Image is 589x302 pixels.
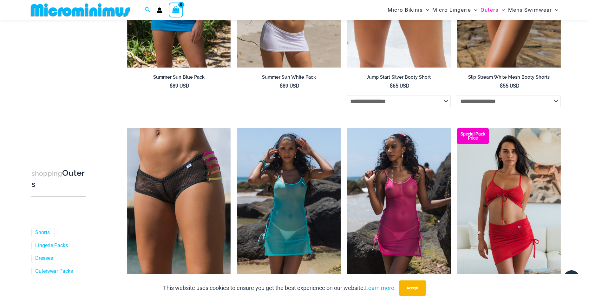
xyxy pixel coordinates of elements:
[365,285,394,291] a: Learn more
[31,169,62,177] span: shopping
[35,268,73,275] a: Outerwear Packs
[31,168,86,190] h3: Outers
[35,242,68,249] a: Lingerie Packs
[388,2,423,18] span: Micro Bikinis
[423,2,429,18] span: Menu Toggle
[457,128,561,284] a: Bahama Club Red 9170 Crop Top 5404 Skirt 01 Bahama Club Red 9170 Crop Top 5404 Skirt 05Bahama Clu...
[237,74,341,82] a: Summer Sun White Pack
[500,83,520,89] bdi: 55 USD
[347,74,451,80] h2: Jump Start Silver Booty Short
[157,7,162,13] a: Account icon link
[127,128,231,284] a: Slip Stream Black Multi 5024 Shorts 0Slip Stream Black Multi 5024 Shorts 05Slip Stream Black Mult...
[500,83,503,89] span: $
[169,3,183,17] a: View Shopping Cart, empty
[31,21,88,148] iframe: TrustedSite Certified
[399,280,426,296] button: Accept
[479,2,507,18] a: OutersMenu ToggleMenu Toggle
[237,74,341,80] h2: Summer Sun White Pack
[280,83,283,89] span: $
[28,3,133,17] img: MM SHOP LOGO FLAT
[347,74,451,82] a: Jump Start Silver Booty Short
[432,2,471,18] span: Micro Lingerie
[431,2,479,18] a: Micro LingerieMenu ToggleMenu Toggle
[390,83,409,89] bdi: 65 USD
[508,2,552,18] span: Mens Swimwear
[127,128,231,284] img: Slip Stream Black Multi 5024 Shorts 05
[457,74,561,82] a: Slip Stream White Mesh Booty Shorts
[145,6,150,14] a: Search icon link
[499,2,505,18] span: Menu Toggle
[237,128,341,284] img: Hot Pursuit Aqua 5140 Dress 01
[237,128,341,284] a: Hot Pursuit Aqua 5140 Dress 01Hot Pursuit Aqua 5140 Dress 06Hot Pursuit Aqua 5140 Dress 06
[390,83,393,89] span: $
[280,83,299,89] bdi: 89 USD
[35,229,50,236] a: Shorts
[457,132,489,140] b: Special Pack Price
[457,74,561,80] h2: Slip Stream White Mesh Booty Shorts
[347,128,451,284] img: Hot Pursuit Rose 5140 Dress 01
[552,2,558,18] span: Menu Toggle
[385,1,561,19] nav: Site Navigation
[170,83,173,89] span: $
[507,2,560,18] a: Mens SwimwearMenu ToggleMenu Toggle
[457,128,561,284] img: Bahama Club Red 9170 Crop Top 5404 Skirt 01
[347,128,451,284] a: Hot Pursuit Rose 5140 Dress 01Hot Pursuit Rose 5140 Dress 12Hot Pursuit Rose 5140 Dress 12
[481,2,499,18] span: Outers
[471,2,477,18] span: Menu Toggle
[386,2,431,18] a: Micro BikinisMenu ToggleMenu Toggle
[127,74,231,80] h2: Summer Sun Blue Pack
[35,255,53,262] a: Dresses
[170,83,189,89] bdi: 89 USD
[163,283,394,293] p: This website uses cookies to ensure you get the best experience on our website.
[127,74,231,82] a: Summer Sun Blue Pack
